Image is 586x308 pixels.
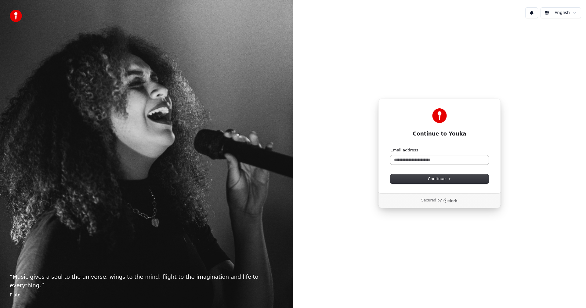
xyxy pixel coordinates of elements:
img: Youka [432,108,447,123]
footer: Plato [10,292,283,298]
p: Secured by [421,198,442,203]
h1: Continue to Youka [390,130,489,138]
label: Email address [390,147,418,153]
span: Continue [428,176,451,182]
button: Continue [390,174,489,183]
a: Clerk logo [443,198,458,203]
p: “ Music gives a soul to the universe, wings to the mind, flight to the imagination and life to ev... [10,273,283,290]
img: youka [10,10,22,22]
